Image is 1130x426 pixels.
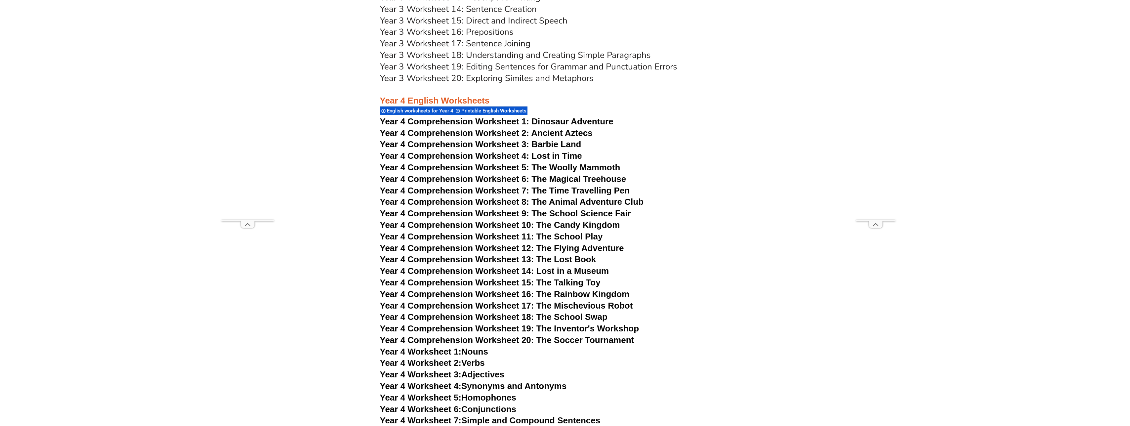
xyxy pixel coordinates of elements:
span: Year 4 Worksheet 3: [380,369,462,379]
a: Year 4 Comprehension Worksheet 16: The Rainbow Kingdom [380,289,630,299]
a: Year 3 Worksheet 14: Sentence Creation [380,3,537,15]
a: Year 4 Comprehension Worksheet 14: Lost in a Museum [380,266,609,276]
a: Year 4 Comprehension Worksheet 9: The School Science Fair [380,208,631,218]
a: Year 4 Worksheet 4:Synonyms and Antonyms [380,381,567,391]
a: Year 4 Comprehension Worksheet 6: The Magical Treehouse [380,174,626,184]
a: Year 4 Comprehension Worksheet 7: The Time Travelling Pen [380,186,630,195]
a: Year 4 Comprehension Worksheet 10: The Candy Kingdom [380,220,620,230]
div: English worksheets for Year 4 [380,106,454,115]
a: Year 3 Worksheet 17: Sentence Joining [380,38,530,49]
a: Year 3 Worksheet 20: Exploring Similes and Metaphors [380,72,594,84]
a: Year 3 Worksheet 18: Understanding and Creating Simple Paragraphs [380,49,651,61]
span: English worksheets for Year 4 [387,108,455,114]
span: Year 4 Comprehension Worksheet 1: [380,116,529,126]
a: Year 4 Worksheet 2:Verbs [380,358,485,368]
a: Year 3 Worksheet 16: Prepositions [380,26,514,38]
span: Year 4 Worksheet 4: [380,381,462,391]
a: Year 4 Comprehension Worksheet 2: Ancient Aztecs [380,128,593,138]
iframe: Chat Widget [1020,351,1130,426]
a: Year 4 Comprehension Worksheet 12: The Flying Adventure [380,243,624,253]
a: Year 4 Comprehension Worksheet 8: The Animal Adventure Club [380,197,644,207]
a: Year 3 Worksheet 15: Direct and Indirect Speech [380,15,567,26]
span: Dinosaur Adventure [531,116,613,126]
a: Year 4 Comprehension Worksheet 3: Barbie Land [380,139,581,149]
span: Year 4 Worksheet 5: [380,393,462,403]
a: Year 3 Worksheet 19: Editing Sentences for Grammar and Punctuation Errors [380,61,677,72]
span: Year 4 Worksheet 7: [380,415,462,425]
div: Printable English Worksheets [454,106,527,115]
a: Year 4 Worksheet 3:Adjectives [380,369,505,379]
a: Year 4 Comprehension Worksheet 1: Dinosaur Adventure [380,116,613,126]
a: Year 4 Worksheet 6:Conjunctions [380,404,517,414]
a: Year 4 Comprehension Worksheet 20: The Soccer Tournament [380,335,634,345]
a: Year 4 Comprehension Worksheet 17: The Mischevious Robot [380,301,633,311]
a: Year 4 Comprehension Worksheet 13: The Lost Book [380,254,596,264]
a: Year 4 Comprehension Worksheet 5: The Woolly Mammoth [380,162,620,172]
h3: Year 4 English Worksheets [380,84,750,106]
a: Year 4 Worksheet 1:Nouns [380,347,488,357]
iframe: Advertisement [221,21,274,220]
span: Printable English Worksheets [461,108,528,114]
span: Year 4 Worksheet 6: [380,404,462,414]
span: Year 4 Worksheet 2: [380,358,462,368]
a: Year 4 Comprehension Worksheet 18: The School Swap [380,312,607,322]
a: Year 4 Comprehension Worksheet 19: The Inventor's Workshop [380,323,639,333]
a: Year 4 Comprehension Worksheet 11: The School Play [380,232,603,241]
a: Year 4 Comprehension Worksheet 4: Lost in Time [380,151,582,161]
iframe: Advertisement [856,21,896,220]
a: Year 4 Worksheet 5:Homophones [380,393,517,403]
a: Year 4 Comprehension Worksheet 15: The Talking Toy [380,277,601,287]
a: Year 4 Worksheet 7:Simple and Compound Sentences [380,415,601,425]
span: Year 4 Worksheet 1: [380,347,462,357]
